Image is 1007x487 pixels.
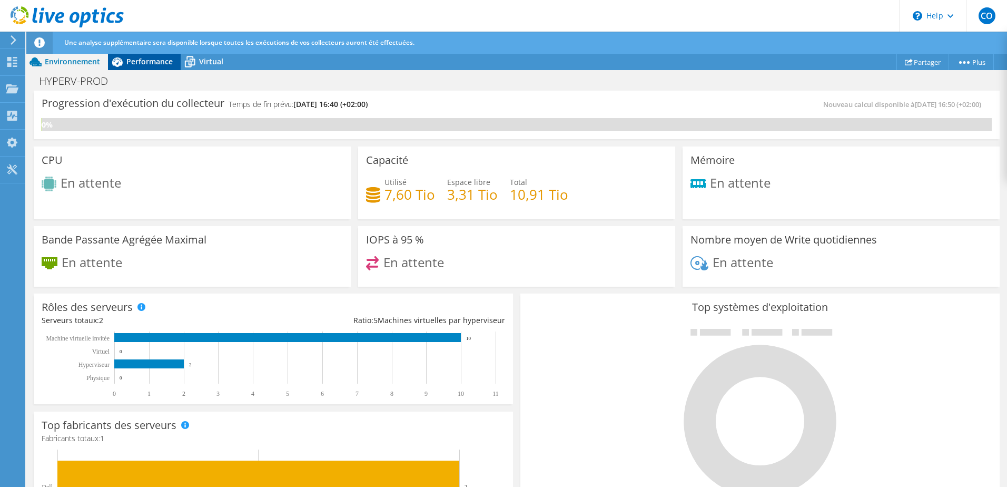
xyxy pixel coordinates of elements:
span: Une analyse supplémentaire sera disponible lorsque toutes les exécutions de vos collecteurs auron... [64,38,414,47]
tspan: Machine virtuelle invitée [46,335,110,342]
span: Virtual [199,56,223,66]
span: Total [510,177,527,187]
span: CO [979,7,995,24]
text: 5 [286,390,289,397]
span: En attente [713,253,773,270]
h3: Top fabricants des serveurs [42,420,176,431]
h4: Fabricants totaux: [42,433,505,444]
span: Environnement [45,56,100,66]
text: 9 [424,390,428,397]
h3: Top systèmes d'exploitation [528,301,992,313]
text: 3 [216,390,220,397]
text: 2 [189,362,192,367]
text: 6 [321,390,324,397]
a: Partager [896,54,949,70]
text: 8 [390,390,393,397]
svg: \n [913,11,922,21]
text: 7 [356,390,359,397]
span: 1 [100,433,104,443]
div: Ratio: Machines virtuelles par hyperviseur [273,315,505,326]
span: Performance [126,56,173,66]
h3: Nombre moyen de Write quotidiennes [690,234,877,246]
h3: Bande Passante Agrégée Maximal [42,234,206,246]
h1: HYPERV-PROD [34,75,124,87]
div: Serveurs totaux: [42,315,273,326]
h4: 7,60 Tio [384,189,435,200]
span: [DATE] 16:40 (+02:00) [293,99,368,109]
h3: Mémoire [690,154,735,166]
span: 2 [99,315,103,325]
h3: Rôles des serveurs [42,301,133,313]
h4: Temps de fin prévu: [229,99,368,110]
span: En attente [61,174,121,191]
span: [DATE] 16:50 (+02:00) [915,100,981,109]
span: 5 [373,315,378,325]
h3: IOPS à 95 % [366,234,424,246]
span: Nouveau calcul disponible à [823,100,986,109]
span: Utilisé [384,177,407,187]
text: 11 [492,390,499,397]
text: 0 [120,349,122,354]
text: 10 [458,390,464,397]
text: Virtuel [92,348,110,355]
span: En attente [710,173,771,191]
h4: 3,31 Tio [447,189,498,200]
text: 0 [120,375,122,381]
span: En attente [383,253,444,270]
text: 0 [113,390,116,397]
a: Plus [949,54,994,70]
span: Espace libre [447,177,490,187]
text: Physique [86,374,110,382]
h3: CPU [42,154,63,166]
h4: 10,91 Tio [510,189,568,200]
text: Hyperviseur [78,361,110,368]
text: 1 [147,390,151,397]
h3: Capacité [366,154,408,166]
text: 10 [466,336,471,341]
text: 2 [182,390,185,397]
span: En attente [62,253,122,270]
text: 4 [251,390,254,397]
